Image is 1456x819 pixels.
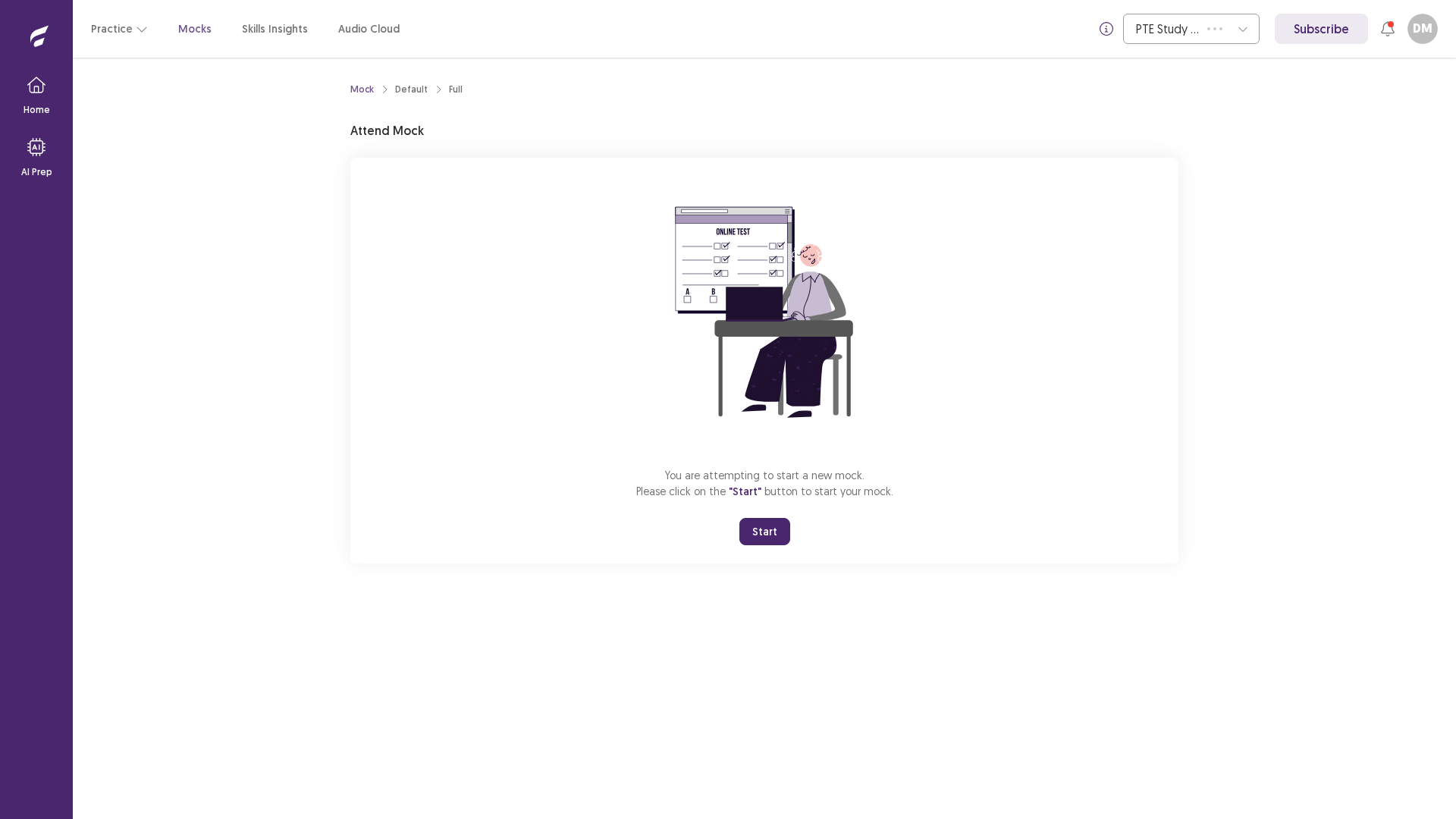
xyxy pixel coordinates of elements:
a: Mock [350,83,374,96]
button: Practice [91,15,148,42]
p: Home [24,103,50,117]
div: PTE Study Centre [1136,14,1200,43]
p: AI Prep [21,165,52,179]
img: attend-mock [628,176,901,449]
a: Subscribe [1275,14,1368,44]
nav: breadcrumb [350,83,463,96]
button: info [1093,15,1120,42]
div: Default [395,83,428,96]
button: Start [739,518,790,545]
a: Skills Insights [242,21,308,37]
span: "Start" [729,485,761,498]
p: You are attempting to start a new mock. Please click on the button to start your mock. [636,467,893,500]
a: Mocks [178,21,212,37]
p: Attend Mock [350,121,424,140]
button: DM [1407,14,1438,44]
div: Full [449,83,463,96]
a: Audio Cloud [338,21,400,37]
